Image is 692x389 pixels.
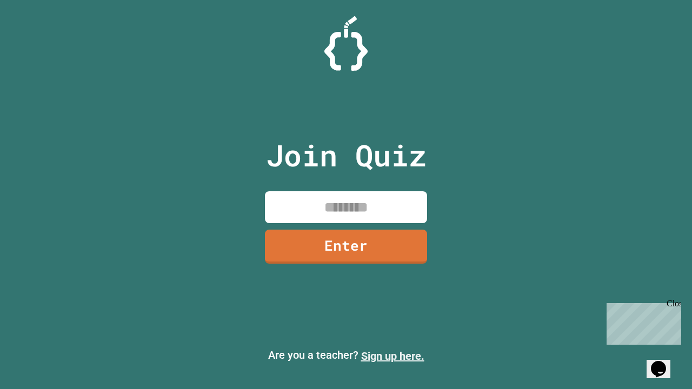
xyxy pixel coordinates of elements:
a: Sign up here. [361,350,424,363]
iframe: chat widget [647,346,681,378]
div: Chat with us now!Close [4,4,75,69]
img: Logo.svg [324,16,368,71]
iframe: chat widget [602,299,681,345]
p: Are you a teacher? [9,347,683,364]
p: Join Quiz [266,133,427,178]
a: Enter [265,230,427,264]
